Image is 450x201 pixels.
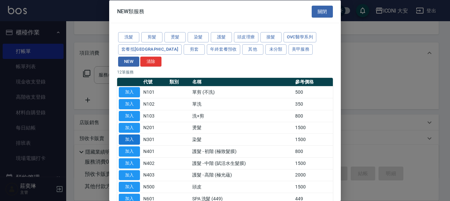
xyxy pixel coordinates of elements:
[293,122,333,134] td: 1500
[118,32,139,42] button: 洗髮
[260,32,282,42] button: 接髮
[191,110,293,122] td: 洗+剪
[207,44,240,54] button: 年終套餐預收
[293,157,333,169] td: 1500
[191,86,293,98] td: 單剪 (不洗)
[293,78,333,86] th: 參考價格
[119,111,140,121] button: 加入
[142,110,168,122] td: N103
[119,146,140,157] button: 加入
[142,181,168,193] td: N500
[142,98,168,110] td: N102
[293,133,333,145] td: 1500
[191,78,293,86] th: 名稱
[119,134,140,145] button: 加入
[234,32,258,42] button: 頭皮理療
[293,169,333,181] td: 2000
[188,32,209,42] button: 染髮
[191,133,293,145] td: 染髮
[191,181,293,193] td: 頭皮
[293,86,333,98] td: 500
[191,169,293,181] td: 護髮 - 高階 (極光蘊)
[119,123,140,133] button: 加入
[142,145,168,157] td: N401
[142,86,168,98] td: N101
[191,145,293,157] td: 護髮 - 初階 (極致髮膜)
[117,69,333,75] p: 12 筆服務
[164,32,186,42] button: 燙髮
[191,98,293,110] td: 單洗
[265,44,287,54] button: 未分類
[142,157,168,169] td: N402
[119,182,140,192] button: 加入
[191,157,293,169] td: 護髮 - 中階 (賦活水生髮膜)
[211,32,232,42] button: 護髮
[142,169,168,181] td: N403
[119,170,140,180] button: 加入
[118,56,139,67] button: NEW
[119,99,140,109] button: 加入
[312,5,333,18] button: 關閉
[141,32,162,42] button: 剪髮
[118,44,182,54] button: 套餐抵[GEOGRAPHIC_DATA]
[117,8,144,15] span: NEW類服務
[140,56,161,67] button: 清除
[142,78,168,86] th: 代號
[168,78,191,86] th: 類別
[142,122,168,134] td: N201
[119,87,140,97] button: 加入
[184,44,205,54] button: 剪套
[289,44,313,54] button: 美甲服務
[142,133,168,145] td: N301
[293,98,333,110] td: 350
[119,158,140,168] button: 加入
[293,181,333,193] td: 1500
[293,110,333,122] td: 800
[191,122,293,134] td: 燙髮
[284,32,317,42] button: ovc醫學系列
[293,145,333,157] td: 800
[242,44,263,54] button: 其他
